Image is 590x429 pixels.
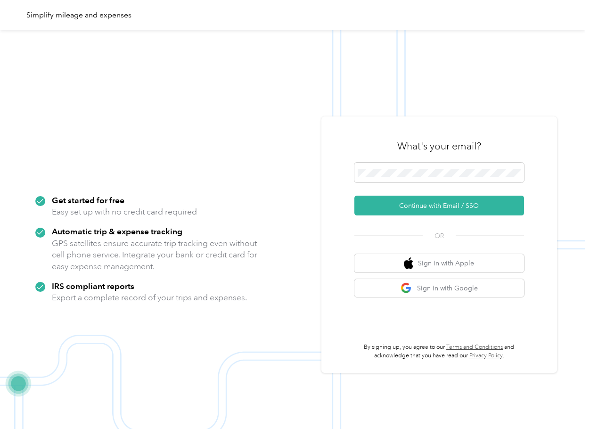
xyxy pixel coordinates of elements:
[404,257,413,269] img: apple logo
[52,206,197,218] p: Easy set up with no credit card required
[423,231,456,241] span: OR
[52,292,247,304] p: Export a complete record of your trips and expenses.
[469,352,503,359] a: Privacy Policy
[401,282,412,294] img: google logo
[354,254,524,272] button: apple logoSign in with Apple
[446,344,503,351] a: Terms and Conditions
[354,343,524,360] p: By signing up, you agree to our and acknowledge that you have read our .
[52,226,182,236] strong: Automatic trip & expense tracking
[52,281,134,291] strong: IRS compliant reports
[26,9,131,21] div: Simplify mileage and expenses
[52,195,124,205] strong: Get started for free
[397,140,481,153] h3: What's your email?
[537,376,590,429] iframe: Everlance-gr Chat Button Frame
[354,279,524,297] button: google logoSign in with Google
[52,238,258,272] p: GPS satellites ensure accurate trip tracking even without cell phone service. Integrate your bank...
[354,196,524,215] button: Continue with Email / SSO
